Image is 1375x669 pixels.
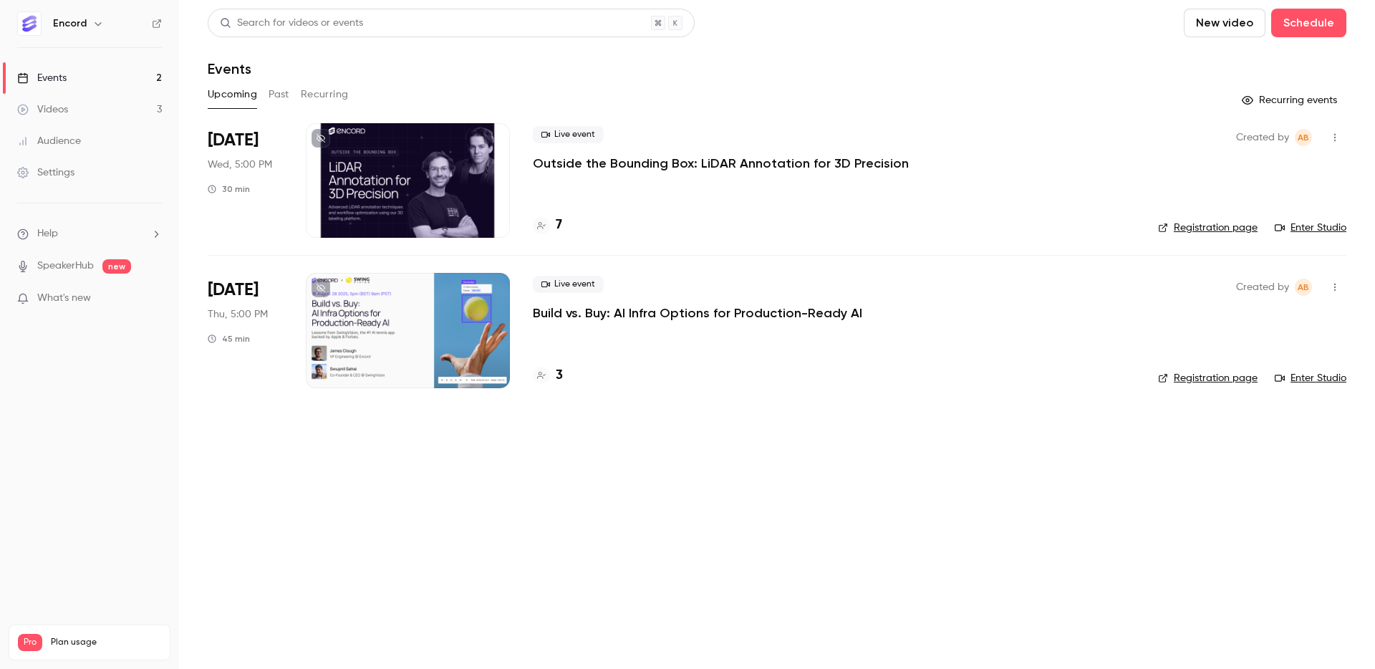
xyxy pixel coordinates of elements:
span: AB [1298,279,1309,296]
span: AB [1298,129,1309,146]
span: Thu, 5:00 PM [208,307,268,322]
a: Enter Studio [1275,371,1346,385]
iframe: Noticeable Trigger [145,292,162,305]
span: Annabel Benjamin [1295,129,1312,146]
div: 30 min [208,183,250,195]
h4: 7 [556,216,562,235]
span: Pro [18,634,42,651]
img: Encord [18,12,41,35]
div: Videos [17,102,68,117]
button: New video [1184,9,1265,37]
div: Settings [17,165,74,180]
a: Outside the Bounding Box: LiDAR Annotation for 3D Precision [533,155,909,172]
span: Plan usage [51,637,161,648]
button: Past [269,83,289,106]
span: Live event [533,276,604,293]
span: Help [37,226,58,241]
h4: 3 [556,366,563,385]
button: Recurring [301,83,349,106]
li: help-dropdown-opener [17,226,162,241]
button: Recurring events [1235,89,1346,112]
h6: Encord [53,16,87,31]
a: 3 [533,366,563,385]
span: Created by [1236,279,1289,296]
a: 7 [533,216,562,235]
span: Created by [1236,129,1289,146]
div: Aug 20 Wed, 5:00 PM (Europe/London) [208,123,283,238]
div: 45 min [208,333,250,345]
div: Aug 28 Thu, 5:00 PM (Europe/London) [208,273,283,388]
span: [DATE] [208,279,259,302]
div: Audience [17,134,81,148]
button: Schedule [1271,9,1346,37]
a: Registration page [1158,371,1258,385]
span: [DATE] [208,129,259,152]
a: SpeakerHub [37,259,94,274]
div: Search for videos or events [220,16,363,31]
span: What's new [37,291,91,306]
span: Wed, 5:00 PM [208,158,272,172]
span: Annabel Benjamin [1295,279,1312,296]
button: Upcoming [208,83,257,106]
a: Build vs. Buy: AI Infra Options for Production-Ready AI [533,304,862,322]
span: Live event [533,126,604,143]
a: Registration page [1158,221,1258,235]
span: new [102,259,131,274]
a: Enter Studio [1275,221,1346,235]
div: Events [17,71,67,85]
h1: Events [208,60,251,77]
